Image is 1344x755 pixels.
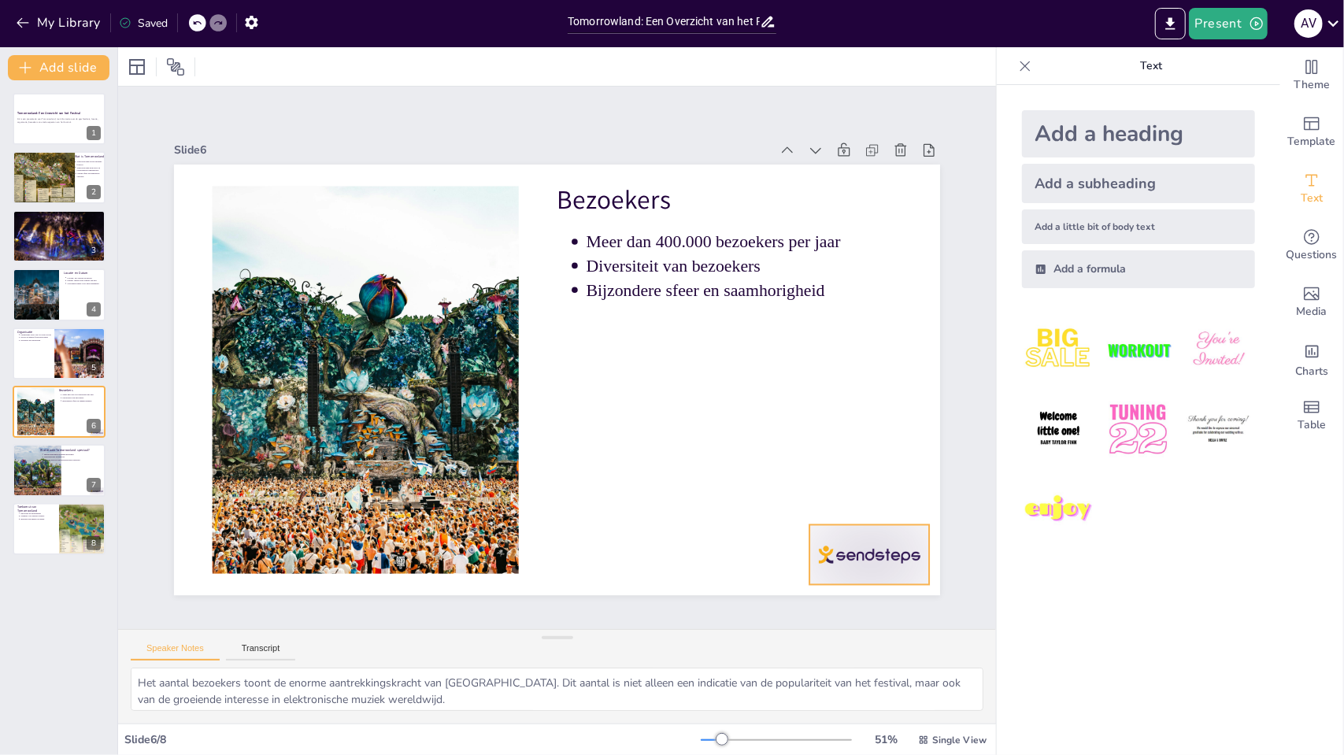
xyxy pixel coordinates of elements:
[20,515,54,518] p: Plannen voor nieuwe edities
[67,276,101,279] p: Locatie: De Schorre in Boom
[44,459,101,462] p: Diverse line-up van internationale artiesten
[131,643,220,661] button: Speaker Notes
[131,668,983,711] textarea: Het aantal bezoekers toont de enorme aantrekkingskracht van [GEOGRAPHIC_DATA]. Dit aantal is niet...
[20,219,101,222] p: Groeiproces van [PERSON_NAME] naar groot
[1022,473,1095,546] img: 7.jpeg
[868,732,905,747] div: 51 %
[40,448,101,453] p: Wat maakt Tomorrowland speciaal?
[62,397,101,400] p: Diversiteit van bezoekers
[44,456,101,459] p: Spectaculaire lichtshows
[20,222,101,225] p: Internationaal fenomeen
[1294,76,1330,94] span: Theme
[1294,9,1323,38] div: A V
[568,10,760,33] input: Insert title
[124,732,701,747] div: Slide 6 / 8
[1280,104,1343,161] div: Add ready made slides
[1022,164,1255,203] div: Add a subheading
[1155,8,1186,39] button: Export to PowerPoint
[626,253,924,403] p: Meer dan 400.000 bezoekers per jaar
[87,536,101,550] div: 8
[166,57,185,76] span: Position
[1182,393,1255,466] img: 6.jpeg
[20,512,54,515] p: Innovatie en uitbreiding
[64,271,101,276] p: Locatie en Datum
[288,6,839,261] div: Slide 6
[1297,303,1327,320] span: Media
[87,243,101,257] div: 3
[1295,363,1328,380] span: Charts
[20,336,77,339] p: Focus op unieke festivalervaring
[1280,47,1343,104] div: Change the overall theme
[13,210,106,262] div: 3
[13,93,106,145] div: 1
[124,54,150,80] div: Layout
[1182,313,1255,387] img: 3.jpeg
[614,198,943,371] p: Bezoekers
[62,394,101,397] p: Meer dan 400.000 bezoekers per jaar
[87,419,101,433] div: 6
[12,10,107,35] button: My Library
[77,172,107,177] p: Unieke sfeer en thematisch ontwerp
[1301,190,1323,207] span: Text
[17,118,101,124] p: Dit is een presentatie over Tomorrowland, met informatie over de geschiedenis, locatie, organisat...
[616,275,915,425] p: Diversiteit van bezoekers
[119,16,168,31] div: Saved
[606,297,905,447] p: Bijzondere sfeer en saamhorigheid
[1287,246,1338,264] span: Questions
[20,517,54,520] p: Behoud van unieke ervaring
[1101,393,1175,466] img: 5.jpeg
[13,151,106,203] div: 2
[17,505,54,513] p: Toekomst van Tomorrowland
[13,328,106,379] div: 5
[1288,133,1336,150] span: Template
[20,216,101,219] p: Eerste editie in [DATE]
[1294,8,1323,39] button: A V
[87,185,101,199] div: 2
[59,388,101,393] p: Bezoekers
[1022,209,1255,244] div: Add a little bit of body text
[17,213,101,217] p: Geschiedenis van Tomorrowland
[67,283,101,286] p: Geschikte ruimte voor grote menigten
[1280,217,1343,274] div: Get real-time input from your audience
[20,333,77,336] p: Organisatie door We Are One World
[17,329,78,334] p: Organisatie
[1022,110,1255,157] div: Add a heading
[13,268,106,320] div: 4
[20,339,77,342] p: Kwaliteit en creativiteit
[13,444,106,496] div: 7
[8,55,109,80] button: Add slide
[1280,274,1343,331] div: Add images, graphics, shapes or video
[1280,161,1343,217] div: Add text boxes
[17,112,80,116] strong: Tomorrowland: Een Overzicht van het Festival
[13,503,106,555] div: 8
[87,126,101,140] div: 1
[87,361,101,375] div: 5
[1038,47,1264,85] p: Text
[87,302,101,316] div: 4
[75,154,112,159] p: Wat is Tomorrowland?
[1101,313,1175,387] img: 2.jpeg
[44,453,101,457] p: Indrukwekkende podiumontwerpen
[1189,8,1268,39] button: Present
[1022,393,1095,466] img: 4.jpeg
[1022,313,1095,387] img: 1.jpeg
[1298,416,1326,434] span: Table
[932,734,987,746] span: Single View
[13,386,106,438] div: 6
[67,279,101,283] p: Datum: laatste twee weken van juli
[1022,250,1255,288] div: Add a formula
[62,399,101,402] p: Bijzondere sfeer en saamhorigheid
[226,643,296,661] button: Transcript
[87,478,101,492] div: 7
[1280,387,1343,444] div: Add a table
[1280,331,1343,387] div: Add charts and graphs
